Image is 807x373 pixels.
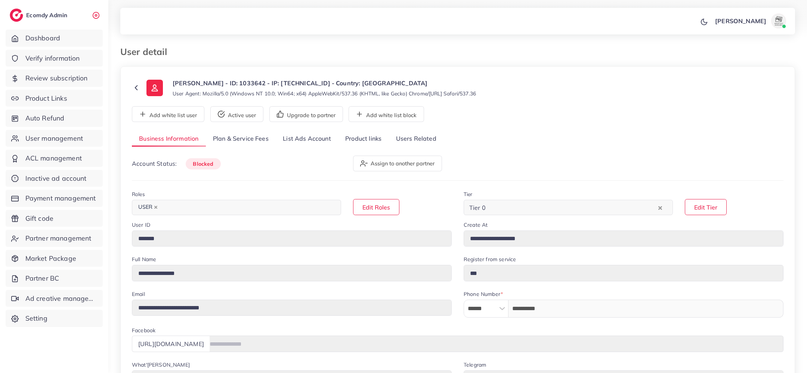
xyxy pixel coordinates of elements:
[135,202,161,213] span: USER
[132,361,190,369] label: What'[PERSON_NAME]
[6,50,103,67] a: Verify information
[154,205,158,209] button: Deselect USER
[6,110,103,127] a: Auto Refund
[132,131,206,147] a: Business Information
[771,13,786,28] img: avatar
[658,203,662,212] button: Clear Selected
[25,174,87,183] span: Inactive ad account
[25,254,76,263] span: Market Package
[25,273,59,283] span: Partner BC
[6,190,103,207] a: Payment management
[120,46,173,57] h3: User detail
[353,199,399,215] button: Edit Roles
[132,190,145,198] label: Roles
[25,233,92,243] span: Partner management
[464,361,486,369] label: Telegram
[206,131,276,147] a: Plan & Service Fees
[349,106,424,122] button: Add white list block
[715,16,766,25] p: [PERSON_NAME]
[6,90,103,107] a: Product Links
[276,131,338,147] a: List Ads Account
[25,294,97,303] span: Ad creative management
[25,113,65,123] span: Auto Refund
[25,134,83,143] span: User management
[389,131,443,147] a: Users Related
[25,73,88,83] span: Review subscription
[173,90,476,97] small: User Agent: Mozilla/5.0 (Windows NT 10.0; Win64; x64) AppleWebKit/537.36 (KHTML, like Gecko) Chro...
[25,53,80,63] span: Verify information
[132,256,156,263] label: Full Name
[464,221,488,229] label: Create At
[132,290,145,298] label: Email
[6,310,103,327] a: Setting
[132,327,155,334] label: Facebook
[6,150,103,167] a: ACL management
[173,79,476,88] p: [PERSON_NAME] - ID: 1033642 - IP: [TECHNICAL_ID] - Country: [GEOGRAPHIC_DATA]
[26,12,69,19] h2: Ecomdy Admin
[464,190,473,198] label: Tier
[132,200,341,215] div: Search for option
[6,250,103,267] a: Market Package
[25,193,96,203] span: Payment management
[6,170,103,187] a: Inactive ad account
[25,214,53,223] span: Gift code
[132,221,150,229] label: User ID
[132,336,210,352] div: [URL][DOMAIN_NAME]
[6,70,103,87] a: Review subscription
[25,33,60,43] span: Dashboard
[132,159,221,168] p: Account Status:
[6,230,103,247] a: Partner management
[353,156,442,171] button: Assign to another partner
[25,94,67,103] span: Product Links
[6,270,103,287] a: Partner BC
[464,200,673,215] div: Search for option
[6,130,103,147] a: User management
[464,256,516,263] label: Register from service
[10,9,69,22] a: logoEcomdy Admin
[488,202,656,213] input: Search for option
[6,290,103,307] a: Ad creative management
[711,13,789,28] a: [PERSON_NAME]avatar
[338,131,389,147] a: Product links
[269,106,343,122] button: Upgrade to partner
[210,106,263,122] button: Active user
[464,290,503,298] label: Phone Number
[6,210,103,227] a: Gift code
[132,106,204,122] button: Add white list user
[10,9,23,22] img: logo
[468,202,487,213] span: Tier 0
[162,202,331,213] input: Search for option
[25,314,47,323] span: Setting
[186,158,220,169] span: blocked
[25,153,82,163] span: ACL management
[6,30,103,47] a: Dashboard
[146,80,163,96] img: ic-user-info.36bf1079.svg
[685,199,727,215] button: Edit Tier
